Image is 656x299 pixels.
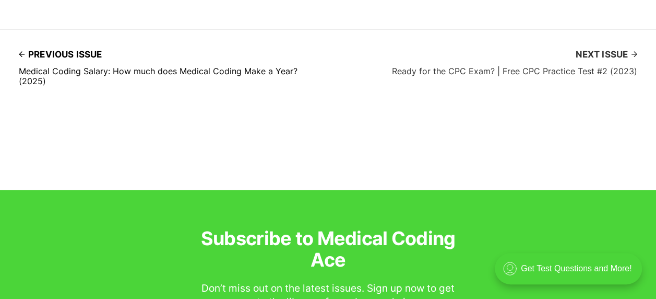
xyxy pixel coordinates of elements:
iframe: portal-trigger [486,248,656,299]
h4: Medical Coding Salary: How much does Medical Coding Make a Year? (2025) [19,66,316,86]
span: Previous issue [19,47,102,63]
a: Next issue Ready for the CPC Exam? | Free CPC Practice Test #2 (2023) [392,47,637,76]
h4: Ready for the CPC Exam? | Free CPC Practice Test #2 (2023) [392,66,637,76]
a: Previous issue Medical Coding Salary: How much does Medical Coding Make a Year? (2025) [19,47,316,86]
h3: Subscribe to Medical Coding Ace [193,228,464,271]
span: Next issue [575,47,637,63]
